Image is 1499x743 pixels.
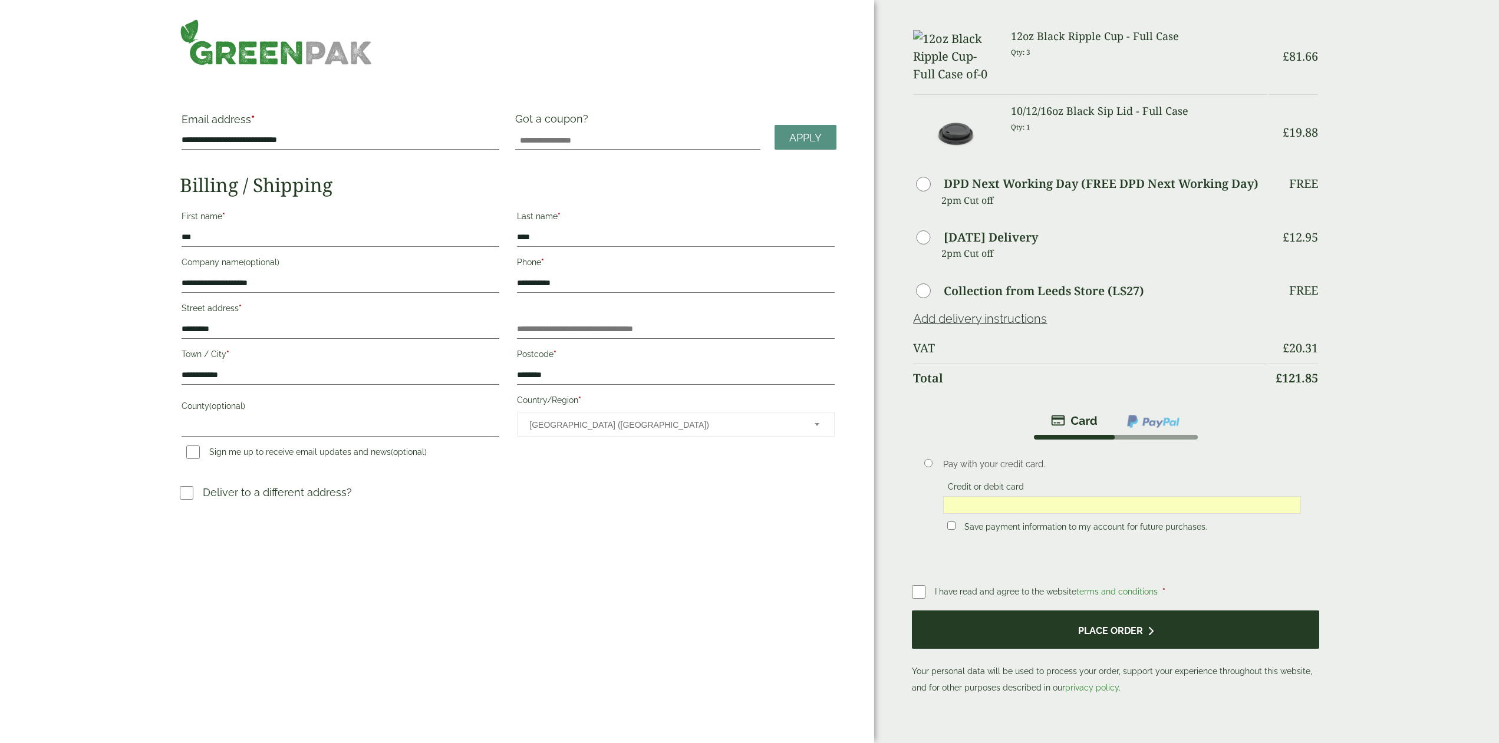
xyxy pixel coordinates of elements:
[941,245,1267,262] p: 2pm Cut off
[1011,30,1267,43] h3: 12oz Black Ripple Cup - Full Case
[943,482,1029,495] label: Credit or debit card
[944,232,1038,243] label: [DATE] Delivery
[1011,123,1030,131] small: Qty: 1
[1011,105,1267,118] h3: 10/12/16oz Black Sip Lid - Full Case
[529,412,799,437] span: United Kingdom (UK)
[517,254,835,274] label: Phone
[947,500,1297,510] iframe: Secure card payment input frame
[226,349,229,359] abbr: required
[1276,370,1318,386] bdi: 121.85
[775,125,836,150] a: Apply
[203,484,352,500] p: Deliver to a different address?
[1283,124,1318,140] bdi: 19.88
[941,191,1267,209] p: 2pm Cut off
[913,30,996,83] img: 12oz Black Ripple Cup-Full Case of-0
[960,522,1212,535] label: Save payment information to my account for future purchases.
[1283,340,1289,356] span: £
[944,178,1258,190] label: DPD Next Working Day (FREE DPD Next Working Day)
[251,113,255,126] abbr: required
[182,398,499,418] label: County
[912,610,1319,649] button: Place order
[913,312,1047,326] a: Add delivery instructions
[1276,370,1282,386] span: £
[182,447,431,460] label: Sign me up to receive email updates and news
[182,208,499,228] label: First name
[517,208,835,228] label: Last name
[243,257,279,267] span: (optional)
[1283,124,1289,140] span: £
[913,334,1267,362] th: VAT
[180,174,836,196] h2: Billing / Shipping
[1076,587,1158,596] a: terms and conditions
[517,412,835,437] span: Country/Region
[578,395,581,405] abbr: required
[1289,177,1318,191] p: Free
[515,113,593,131] label: Got a coupon?
[912,610,1319,696] p: Your personal data will be used to process your order, support your experience throughout this we...
[222,212,225,221] abbr: required
[182,300,499,320] label: Street address
[558,212,561,221] abbr: required
[789,131,822,144] span: Apply
[1283,340,1318,356] bdi: 20.31
[943,458,1301,471] p: Pay with your credit card.
[186,445,200,459] input: Sign me up to receive email updates and news(optional)
[1283,229,1289,245] span: £
[182,114,499,131] label: Email address
[517,346,835,366] label: Postcode
[239,303,242,313] abbr: required
[1283,229,1318,245] bdi: 12.95
[1011,48,1030,57] small: Qty: 3
[391,447,427,457] span: (optional)
[541,257,544,267] abbr: required
[913,364,1267,392] th: Total
[182,346,499,366] label: Town / City
[1065,683,1119,692] a: privacy policy
[182,254,499,274] label: Company name
[944,285,1144,297] label: Collection from Leeds Store (LS27)
[1126,414,1181,429] img: ppcp-gateway.png
[180,19,373,65] img: GreenPak Supplies
[935,587,1160,596] span: I have read and agree to the website
[517,392,835,412] label: Country/Region
[1289,283,1318,298] p: Free
[1162,587,1165,596] abbr: required
[209,401,245,411] span: (optional)
[1283,48,1289,64] span: £
[554,349,556,359] abbr: required
[1051,414,1098,428] img: stripe.png
[1283,48,1318,64] bdi: 81.66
